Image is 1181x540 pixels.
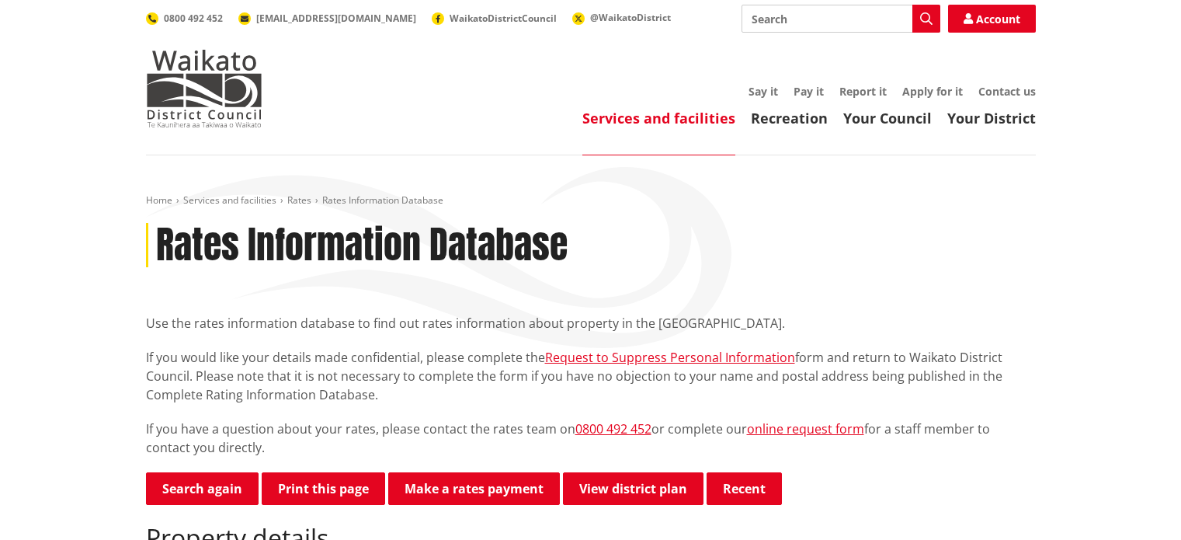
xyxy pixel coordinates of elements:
nav: breadcrumb [146,194,1036,207]
a: [EMAIL_ADDRESS][DOMAIN_NAME] [238,12,416,25]
button: Print this page [262,472,385,505]
a: 0800 492 452 [575,420,651,437]
p: Use the rates information database to find out rates information about property in the [GEOGRAPHI... [146,314,1036,333]
img: Waikato District Council - Te Kaunihera aa Takiwaa o Waikato [146,50,262,127]
a: @WaikatoDistrict [572,11,671,24]
a: Your Council [843,109,932,127]
a: Pay it [794,84,824,99]
a: Your District [947,109,1036,127]
a: Say it [749,84,778,99]
a: Request to Suppress Personal Information [545,349,795,366]
a: Rates [287,193,311,207]
a: online request form [747,420,864,437]
p: If you have a question about your rates, please contact the rates team on or complete our for a s... [146,420,1036,457]
a: Services and facilities [582,109,735,127]
a: Apply for it [902,84,963,99]
p: If you would like your details made confidential, please complete the form and return to Waikato ... [146,348,1036,404]
span: 0800 492 452 [164,12,223,25]
a: Report it [839,84,887,99]
span: WaikatoDistrictCouncil [450,12,557,25]
span: Rates Information Database [322,193,443,207]
a: Make a rates payment [388,472,560,505]
a: Contact us [978,84,1036,99]
a: WaikatoDistrictCouncil [432,12,557,25]
a: 0800 492 452 [146,12,223,25]
a: Recreation [751,109,828,127]
button: Recent [707,472,782,505]
a: Search again [146,472,259,505]
span: [EMAIL_ADDRESS][DOMAIN_NAME] [256,12,416,25]
a: Services and facilities [183,193,276,207]
h1: Rates Information Database [156,223,568,268]
a: Account [948,5,1036,33]
input: Search input [742,5,940,33]
a: View district plan [563,472,703,505]
a: Home [146,193,172,207]
span: @WaikatoDistrict [590,11,671,24]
